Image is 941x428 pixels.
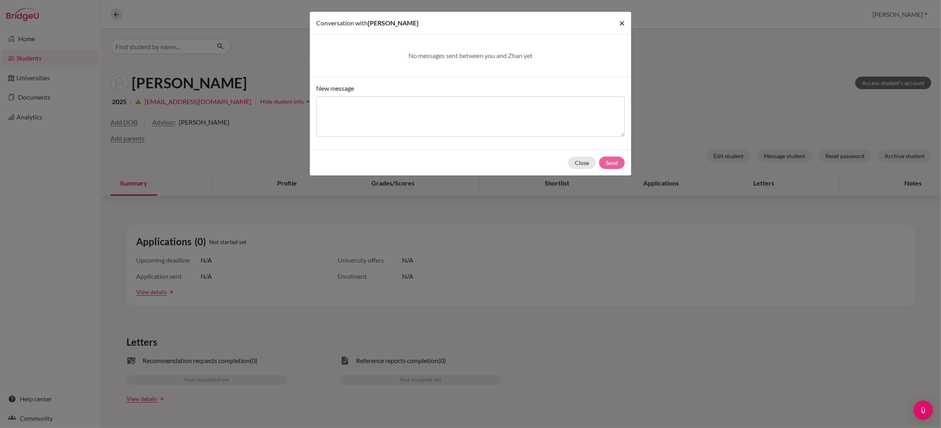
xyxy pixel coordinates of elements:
[316,19,368,27] span: Conversation with
[613,12,631,34] button: Close
[568,157,596,169] button: Close
[316,84,354,93] label: New message
[619,17,625,29] span: ×
[326,51,615,61] div: No messages sent between you and Zhan yet
[914,401,933,420] div: Open Intercom Messenger
[599,157,625,169] button: Send
[368,19,419,27] span: [PERSON_NAME]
